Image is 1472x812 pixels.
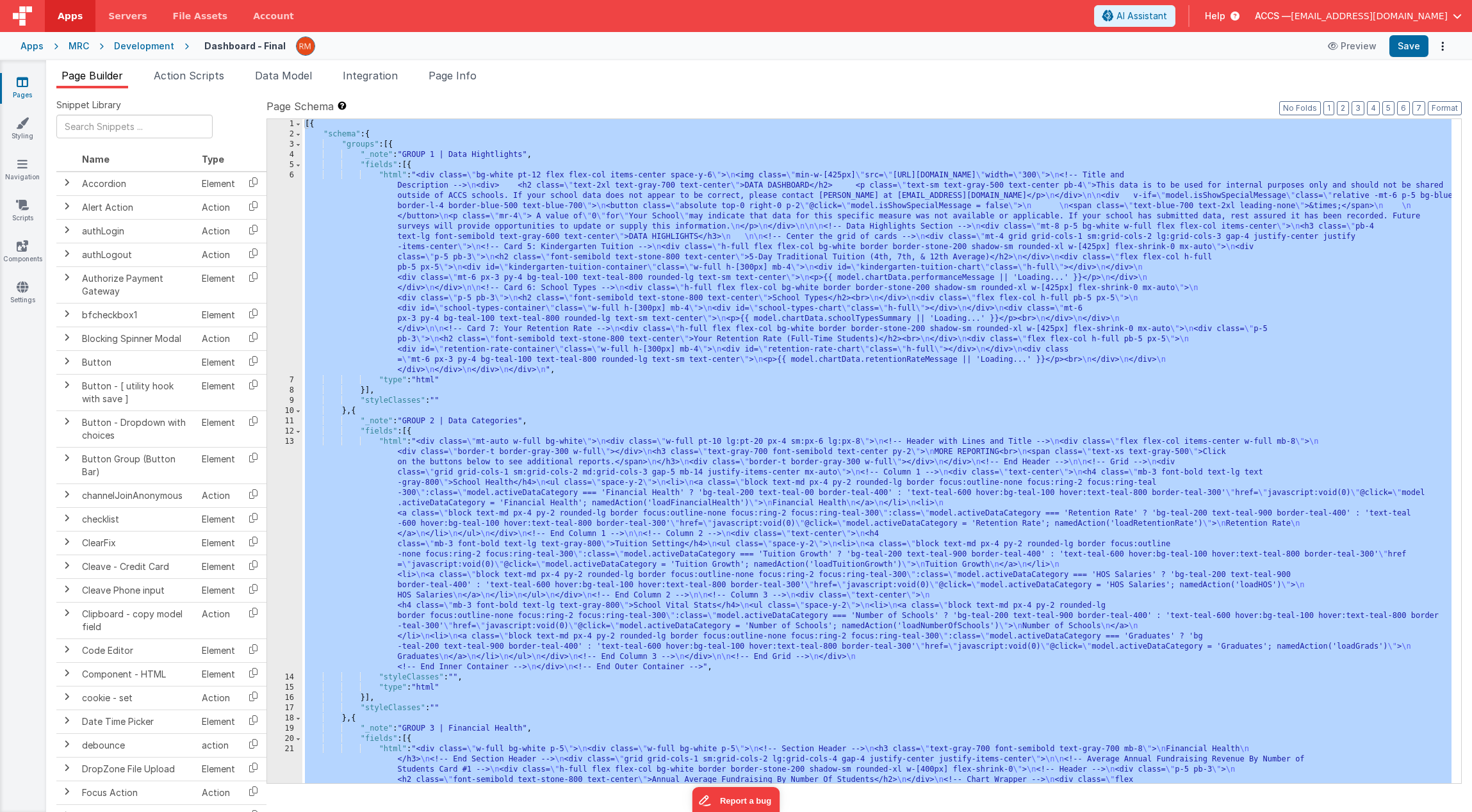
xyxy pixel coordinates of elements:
[1397,101,1410,115] button: 6
[267,703,302,713] div: 17
[197,781,240,804] td: Action
[77,757,197,781] td: DropZone File Upload
[267,406,302,416] div: 10
[197,507,240,531] td: Element
[197,602,240,638] td: Action
[255,69,312,82] span: Data Model
[197,266,240,303] td: Element
[77,243,197,266] td: authLogout
[197,350,240,374] td: Element
[197,410,240,447] td: Element
[197,483,240,507] td: Action
[77,507,197,531] td: checklist
[267,160,302,170] div: 5
[1428,101,1462,115] button: Format
[77,686,197,710] td: cookie - set
[77,303,197,327] td: bfcheckbox1
[1205,10,1225,22] span: Help
[77,350,197,374] td: Button
[197,578,240,602] td: Element
[77,195,197,219] td: Alert Action
[108,10,147,22] span: Servers
[69,40,89,53] div: MRC
[267,170,302,375] div: 6
[267,396,302,406] div: 9
[197,710,240,733] td: Element
[197,303,240,327] td: Element
[1255,10,1291,22] span: ACCS —
[197,638,240,662] td: Element
[197,662,240,686] td: Element
[1255,10,1462,22] button: ACCS — [EMAIL_ADDRESS][DOMAIN_NAME]
[267,140,302,150] div: 3
[77,266,197,303] td: Authorize Payment Gateway
[267,693,302,703] div: 16
[197,686,240,710] td: Action
[197,374,240,410] td: Element
[77,733,197,757] td: debounce
[267,683,302,693] div: 15
[197,447,240,483] td: Element
[1382,101,1394,115] button: 5
[56,115,213,138] input: Search Snippets ...
[267,416,302,426] div: 11
[77,602,197,638] td: Clipboard - copy model field
[267,119,302,129] div: 1
[77,710,197,733] td: Date Time Picker
[77,781,197,804] td: Focus Action
[202,154,224,165] span: Type
[77,555,197,578] td: Cleave - Credit Card
[197,172,240,196] td: Element
[77,531,197,555] td: ClearFix
[204,41,286,51] h4: Dashboard - Final
[197,733,240,757] td: action
[267,150,302,160] div: 4
[20,40,44,53] div: Apps
[77,483,197,507] td: channelJoinAnonymous
[266,99,334,114] span: Page Schema
[58,10,83,22] span: Apps
[1320,36,1384,56] button: Preview
[197,757,240,781] td: Element
[267,437,302,672] div: 13
[114,40,174,53] div: Development
[77,374,197,410] td: Button - [ utility hook with save ]
[429,69,477,82] span: Page Info
[77,219,197,243] td: authLogin
[82,154,110,165] span: Name
[56,99,121,111] span: Snippet Library
[297,37,315,55] img: 1e10b08f9103151d1000344c2f9be56b
[267,734,302,744] div: 20
[1434,37,1452,55] button: Options
[267,375,302,386] div: 7
[1412,101,1425,115] button: 7
[77,172,197,196] td: Accordion
[1323,101,1334,115] button: 1
[267,672,302,683] div: 14
[154,69,224,82] span: Action Scripts
[1367,101,1380,115] button: 4
[1352,101,1364,115] button: 3
[267,386,302,396] div: 8
[77,447,197,483] td: Button Group (Button Bar)
[77,662,197,686] td: Component - HTML
[1279,101,1321,115] button: No Folds
[267,713,302,724] div: 18
[267,426,302,437] div: 12
[197,243,240,266] td: Action
[77,410,197,447] td: Button - Dropdown with choices
[343,69,398,82] span: Integration
[61,69,123,82] span: Page Builder
[197,531,240,555] td: Element
[1291,10,1448,22] span: [EMAIL_ADDRESS][DOMAIN_NAME]
[1389,35,1428,57] button: Save
[197,219,240,243] td: Action
[77,638,197,662] td: Code Editor
[1337,101,1349,115] button: 2
[173,10,228,22] span: File Assets
[267,129,302,140] div: 2
[267,724,302,734] div: 19
[1116,10,1167,22] span: AI Assistant
[77,327,197,350] td: Blocking Spinner Modal
[197,555,240,578] td: Element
